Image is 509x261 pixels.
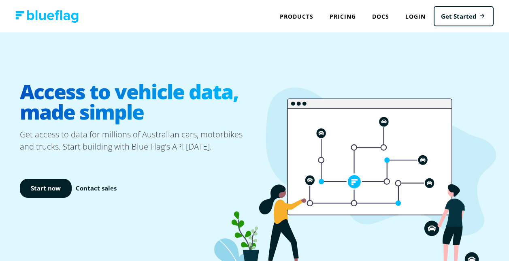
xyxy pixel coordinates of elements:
a: Get Started [434,6,494,27]
a: Docs [364,8,397,25]
a: Contact sales [76,184,117,193]
img: Blue Flag logo [15,10,79,23]
h1: Access to vehicle data, made simple [20,75,255,128]
p: Get access to data for millions of Australian cars, motorbikes and trucks. Start building with Bl... [20,128,255,153]
a: Start now [20,179,72,198]
a: Login to Blue Flag application [397,8,434,25]
a: Pricing [322,8,364,25]
div: Products [272,8,322,25]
